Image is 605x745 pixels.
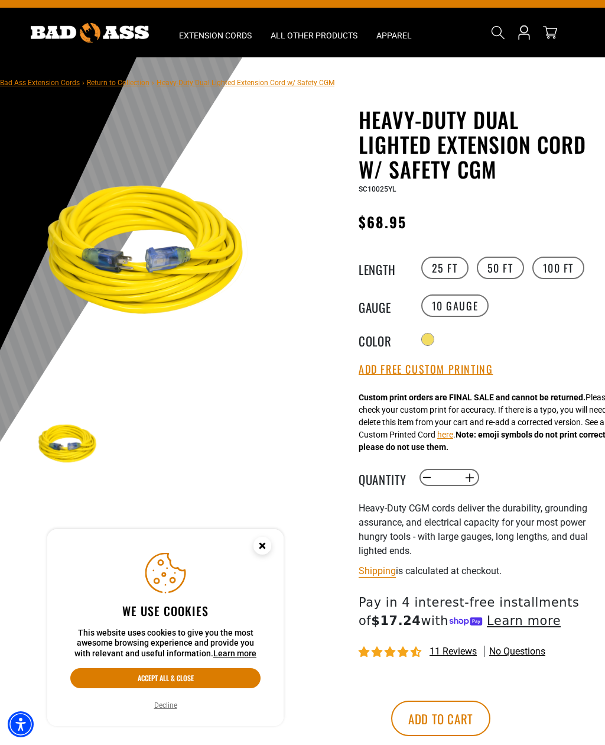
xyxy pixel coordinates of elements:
[489,645,545,658] span: No questions
[376,30,412,41] span: Apparel
[213,649,256,658] a: This website uses cookies to give you the most awesome browsing experience and provide you with r...
[430,646,477,657] span: 11 reviews
[489,23,508,42] summary: Search
[31,23,149,43] img: Bad Ass Extension Cords
[359,647,424,658] span: 4.64 stars
[70,628,261,659] p: This website uses cookies to give you the most awesome browsing experience and provide you with r...
[359,470,418,485] label: Quantity
[271,30,357,41] span: All Other Products
[477,257,524,279] label: 50 FT
[421,294,489,317] label: 10 Gauge
[170,8,261,57] summary: Extension Cords
[152,79,154,87] span: ›
[359,185,396,193] span: SC10025YL
[70,668,261,688] button: Accept all & close
[359,332,418,347] legend: Color
[241,529,284,566] button: Close this option
[8,711,34,737] div: Accessibility Menu
[359,107,596,182] h1: Heavy-Duty Dual Lighted Extension Cord w/ Safety CGM
[359,298,418,313] legend: Gauge
[541,25,560,40] a: cart
[157,79,334,87] span: Heavy-Duty Dual Lighted Extension Cord w/ Safety CGM
[359,260,418,276] legend: Length
[532,257,585,279] label: 100 FT
[82,79,84,87] span: ›
[35,137,268,370] img: yellow
[515,8,534,57] a: Open this option
[87,79,149,87] a: Return to Collection
[391,701,490,736] button: Add to cart
[359,393,586,402] strong: Custom print orders are FINAL SALE and cannot be returned.
[151,699,181,711] button: Decline
[367,8,421,57] summary: Apparel
[421,257,469,279] label: 25 FT
[70,603,261,618] h2: We use cookies
[359,211,406,232] span: $68.95
[359,563,596,579] div: is calculated at checkout.
[47,529,284,727] aside: Cookie Consent
[437,429,453,441] button: here
[261,8,367,57] summary: All Other Products
[179,30,252,41] span: Extension Cords
[359,565,396,576] a: Shipping
[359,363,493,376] button: Add Free Custom Printing
[359,503,588,556] span: Heavy-Duty CGM cords deliver the durability, grounding assurance, and electrical capacity for you...
[35,410,103,479] img: yellow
